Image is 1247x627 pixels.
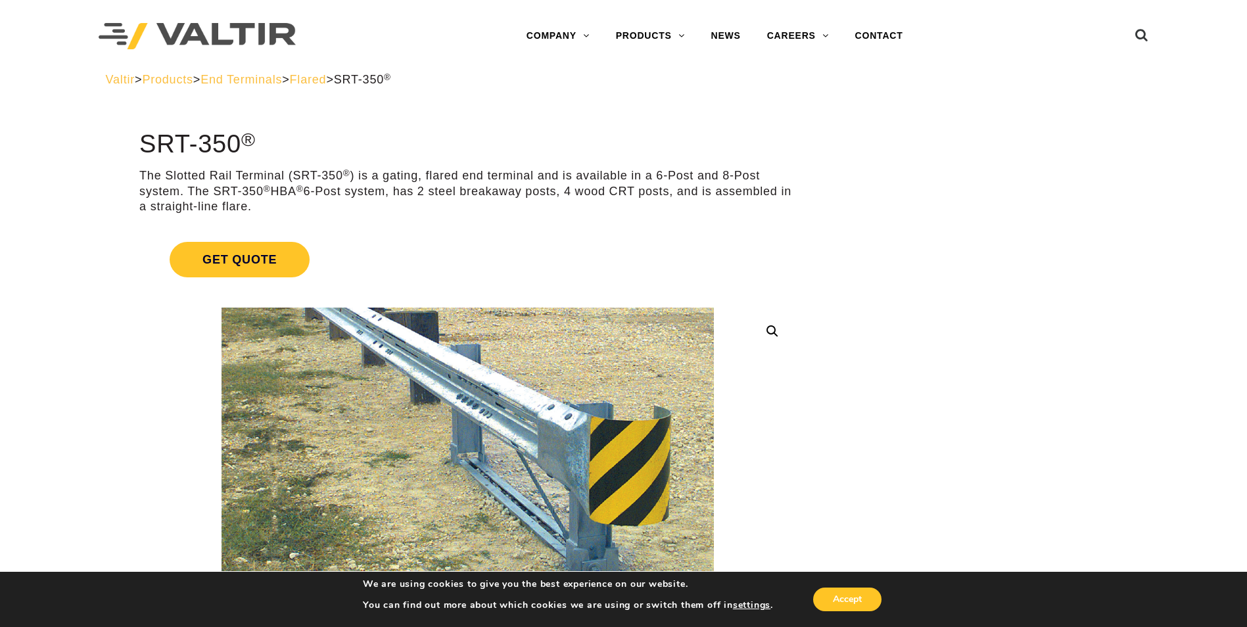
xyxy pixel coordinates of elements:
p: You can find out more about which cookies we are using or switch them off in . [363,599,773,611]
button: Accept [813,588,882,611]
sup: ® [264,184,271,194]
sup: ® [296,184,304,194]
a: Get Quote [139,226,796,293]
sup: ® [384,72,391,82]
a: CAREERS [754,23,842,49]
a: CONTACT [842,23,916,49]
a: Products [142,73,193,86]
sup: ® [343,168,350,178]
button: settings [733,599,770,611]
span: Get Quote [170,242,310,277]
a: PRODUCTS [603,23,698,49]
sup: ® [241,129,256,150]
h1: SRT-350 [139,131,796,158]
a: COMPANY [513,23,603,49]
span: SRT-350 [334,73,391,86]
p: The Slotted Rail Terminal (SRT-350 ) is a gating, flared end terminal and is available in a 6-Pos... [139,168,796,214]
a: Flared [290,73,327,86]
a: End Terminals [200,73,282,86]
img: Valtir [99,23,296,50]
a: Valtir [106,73,135,86]
p: We are using cookies to give you the best experience on our website. [363,578,773,590]
div: > > > > [106,72,1142,87]
a: 🔍 [761,319,784,343]
a: NEWS [698,23,754,49]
